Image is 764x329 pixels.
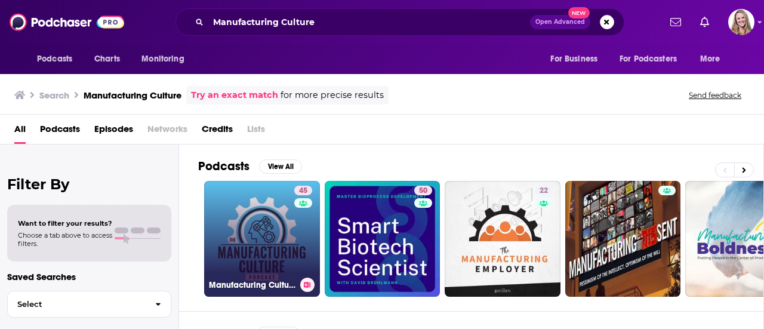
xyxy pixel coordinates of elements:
span: 45 [299,185,307,197]
button: Show profile menu [728,9,754,35]
button: open menu [29,48,88,70]
button: open menu [612,48,694,70]
span: Monitoring [141,51,184,67]
span: Logged in as KirstinPitchPR [728,9,754,35]
a: 50 [414,186,432,195]
h3: Manufacturing Culture Podcast [209,280,295,290]
span: for more precise results [281,88,384,102]
button: Send feedback [685,90,745,100]
span: Lists [247,119,265,144]
h3: Manufacturing Culture [84,90,181,101]
button: open menu [133,48,199,70]
span: For Podcasters [620,51,677,67]
span: 22 [540,185,548,197]
h2: Podcasts [198,159,249,174]
span: 50 [419,185,427,197]
a: 22 [445,181,560,297]
button: open menu [542,48,612,70]
a: 45 [294,186,312,195]
a: Charts [87,48,127,70]
span: Podcasts [37,51,72,67]
a: Try an exact match [191,88,278,102]
a: PodcastsView All [198,159,302,174]
span: Networks [147,119,187,144]
span: Select [8,300,146,308]
img: Podchaser - Follow, Share and Rate Podcasts [10,11,124,33]
a: Show notifications dropdown [695,12,714,32]
button: Open AdvancedNew [530,15,590,29]
a: 45Manufacturing Culture Podcast [204,181,320,297]
button: View All [259,159,302,174]
span: Open Advanced [535,19,585,25]
button: Select [7,291,171,318]
a: Episodes [94,119,133,144]
span: New [568,7,590,19]
p: Saved Searches [7,271,171,282]
span: Choose a tab above to access filters. [18,231,112,248]
input: Search podcasts, credits, & more... [208,13,530,32]
span: More [700,51,720,67]
h3: Search [39,90,69,101]
div: Search podcasts, credits, & more... [175,8,624,36]
img: User Profile [728,9,754,35]
span: Charts [94,51,120,67]
a: Podcasts [40,119,80,144]
a: 50 [325,181,440,297]
h2: Filter By [7,176,171,193]
a: All [14,119,26,144]
span: For Business [550,51,597,67]
span: Want to filter your results? [18,219,112,227]
a: Show notifications dropdown [666,12,686,32]
a: 22 [535,186,553,195]
a: Credits [202,119,233,144]
button: open menu [692,48,735,70]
